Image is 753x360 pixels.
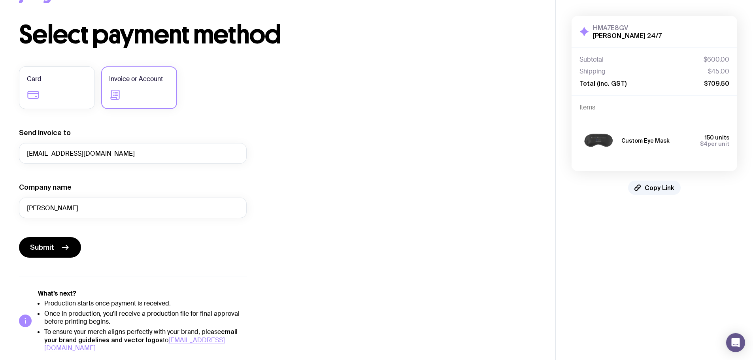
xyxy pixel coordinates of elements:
li: Production starts once payment is received. [44,300,247,307]
button: Submit [19,237,81,258]
button: Copy Link [628,181,681,195]
span: Copy Link [645,184,674,192]
span: $4 [700,141,708,147]
h2: [PERSON_NAME] 24/7 [593,32,662,40]
li: Once in production, you'll receive a production file for final approval before printing begins. [44,310,247,326]
input: accounts@company.com [19,143,247,164]
label: Send invoice to [19,128,71,138]
h3: Custom Eye Mask [621,138,670,144]
span: $600.00 [704,56,729,64]
h3: HMA7E8GV [593,24,662,32]
h5: What’s next? [38,290,247,298]
li: To ensure your merch aligns perfectly with your brand, please to [44,328,247,352]
span: Subtotal [579,56,604,64]
span: $709.50 [704,79,729,87]
span: 150 units [705,134,729,141]
div: Open Intercom Messenger [726,333,745,352]
span: Submit [30,243,54,252]
span: Card [27,74,42,84]
span: $45.00 [708,68,729,75]
span: Total (inc. GST) [579,79,627,87]
span: Invoice or Account [109,74,163,84]
span: per unit [700,141,729,147]
label: Company name [19,183,72,192]
span: Shipping [579,68,606,75]
input: Your company name [19,198,247,218]
a: [EMAIL_ADDRESS][DOMAIN_NAME] [44,336,225,352]
h1: Select payment method [19,22,536,47]
h4: Items [579,104,729,111]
